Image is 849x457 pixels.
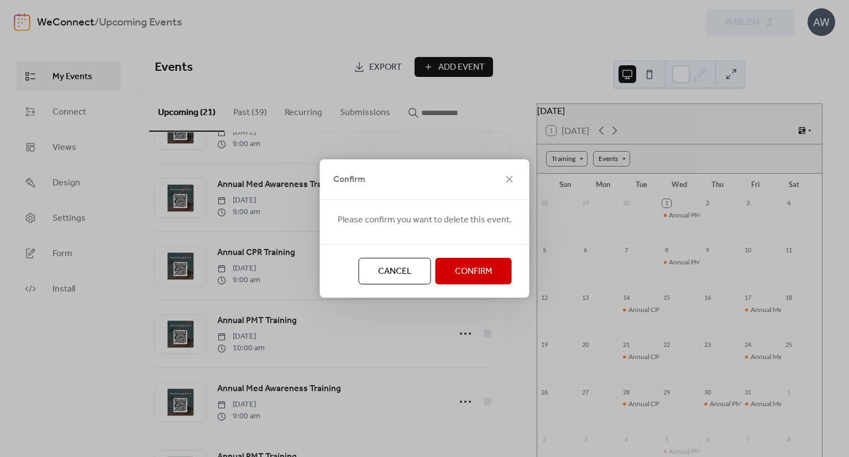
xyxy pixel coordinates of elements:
button: Cancel [359,258,431,284]
span: Cancel [378,265,412,278]
span: Confirm [333,173,365,186]
button: Confirm [436,258,512,284]
span: Confirm [455,265,492,278]
span: Please confirm you want to delete this event. [338,214,512,227]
